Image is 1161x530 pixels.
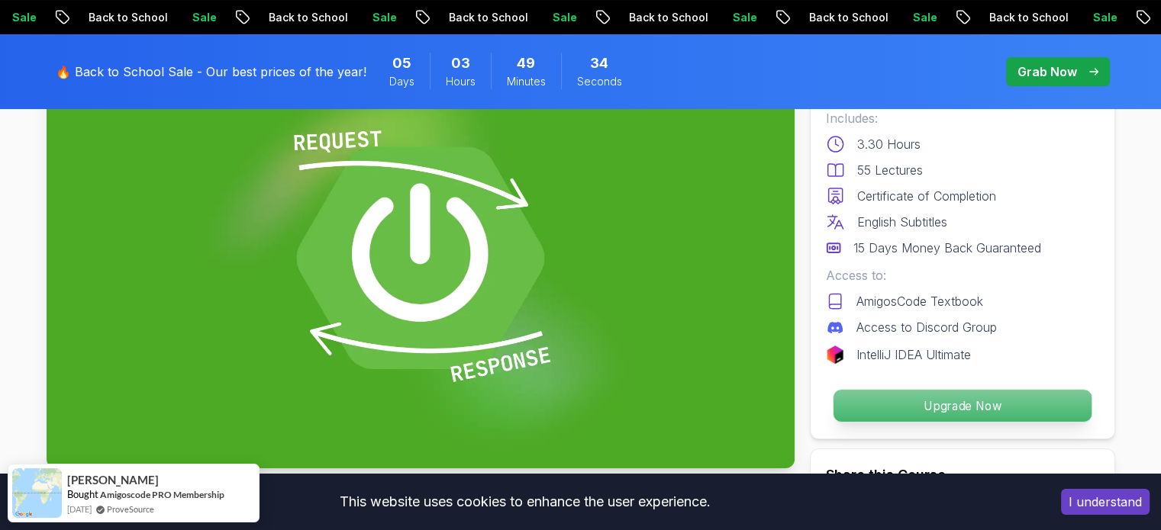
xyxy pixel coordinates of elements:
p: Back to School [787,10,891,25]
p: Back to School [66,10,170,25]
a: Amigoscode PRO Membership [100,489,224,500]
span: 34 Seconds [590,53,608,74]
div: This website uses cookies to enhance the user experience. [11,485,1038,519]
p: IntelliJ IDEA Ultimate [856,345,971,364]
button: Accept cookies [1061,489,1150,515]
span: Days [389,74,414,89]
p: 3.30 Hours [857,135,921,153]
span: 5 Days [392,53,411,74]
span: Seconds [577,74,622,89]
p: Back to School [607,10,711,25]
span: Bought [67,488,98,500]
p: 15 Days Money Back Guaranteed [853,239,1041,257]
span: [PERSON_NAME] [67,474,159,487]
p: AmigosCode Textbook [856,292,983,310]
p: Access to: [826,266,1099,284]
p: Sale [891,10,940,25]
p: Grab Now [1017,63,1077,81]
p: Includes: [826,109,1099,127]
p: English Subtitles [857,213,947,231]
span: [DATE] [67,503,92,516]
img: provesource social proof notification image [12,468,62,518]
p: Sale [531,10,579,25]
h2: Share this Course [826,464,1099,486]
span: Hours [446,74,476,89]
p: Sale [1071,10,1120,25]
img: building-apis-with-spring-boot_thumbnail [47,48,795,468]
span: 3 Hours [451,53,470,74]
p: Back to School [967,10,1071,25]
p: Access to Discord Group [856,318,997,336]
p: Upgrade Now [833,390,1091,422]
img: jetbrains logo [826,345,844,364]
a: ProveSource [107,503,154,516]
span: 49 Minutes [517,53,535,74]
p: Back to School [247,10,350,25]
p: Sale [711,10,759,25]
p: 🔥 Back to School Sale - Our best prices of the year! [56,63,366,81]
p: Certificate of Completion [857,187,996,205]
p: Back to School [427,10,531,25]
p: Sale [170,10,219,25]
p: 55 Lectures [857,161,923,179]
span: Minutes [507,74,546,89]
button: Upgrade Now [832,389,1092,422]
p: Sale [350,10,399,25]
